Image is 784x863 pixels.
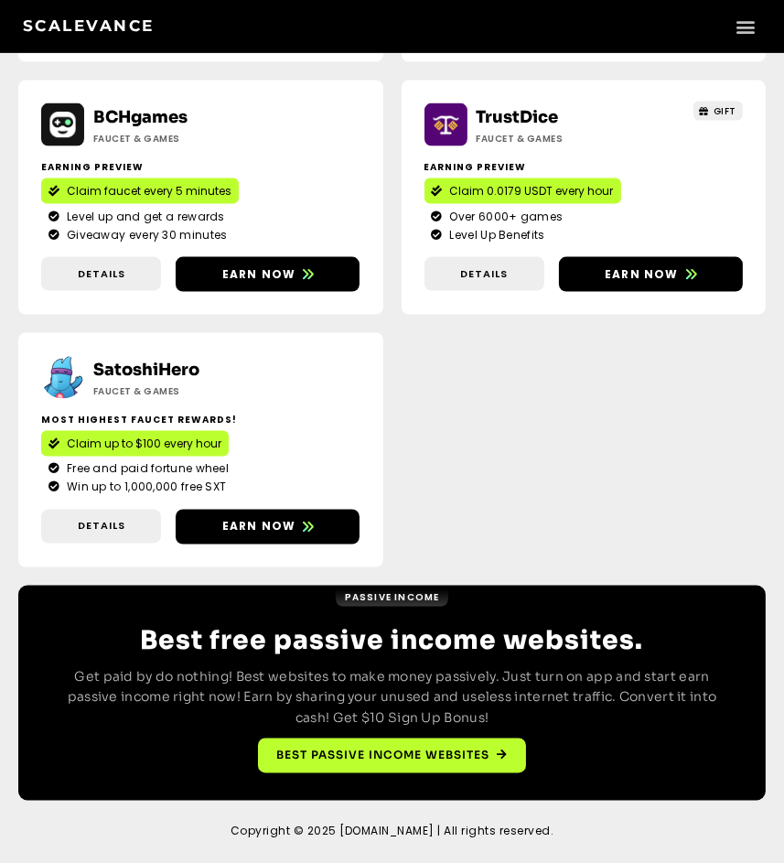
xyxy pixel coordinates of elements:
h2: Faucet & Games [477,132,643,146]
span: Earn now [222,519,296,535]
span: Free and paid fortune wheel [62,461,229,478]
span: Win up to 1,000,000 free SXT [62,480,226,496]
a: SatoshiHero [93,360,199,380]
a: Scalevance [23,16,155,35]
span: GIFT [714,104,736,118]
h2: Faucet & Games [93,384,260,398]
a: Earn now [559,257,743,292]
h2: Earning Preview [41,160,360,174]
span: Details [78,519,125,534]
span: Giveaway every 30 minutes [62,227,228,243]
h2: Copyright © 2025 [DOMAIN_NAME] | All rights reserved. [23,824,761,840]
p: Get paid by do nothing! Best websites to make money passively. Just turn on app and start earn pa... [64,667,720,728]
span: Claim up to $100 every hour [67,436,221,452]
a: Details [424,257,544,291]
a: Claim up to $100 every hour [41,431,229,457]
span: Passive Income [345,591,440,605]
h2: Best free passive income websites. [64,626,720,657]
span: Earn now [605,266,679,283]
span: Best Passive Income websites [276,748,489,764]
span: Claim faucet every 5 minutes [67,183,231,200]
span: Over 6000+ games [446,209,564,225]
a: TrustDice [477,107,559,127]
h2: Earning Preview [424,160,744,174]
a: BCHgames [93,107,188,127]
span: Details [78,266,125,282]
a: Earn now [176,257,360,292]
span: Claim 0.0179 USDT every hour [450,183,614,200]
span: Earn now [222,266,296,283]
a: GIFT [693,102,744,121]
span: Level Up Benefits [446,227,545,243]
h2: Most highest faucet rewards! [41,413,360,426]
a: Best Passive Income websites [258,739,526,773]
a: Earn now [176,510,360,545]
h2: Faucet & Games [93,132,260,146]
a: Details [41,257,161,291]
a: Claim 0.0179 USDT every hour [424,178,621,204]
div: Menu Toggle [731,11,761,41]
a: Passive Income [336,589,449,607]
span: Level up and get a rewards [62,209,225,225]
a: Claim faucet every 5 minutes [41,178,239,204]
span: Details [460,266,508,282]
a: Details [41,510,161,544]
